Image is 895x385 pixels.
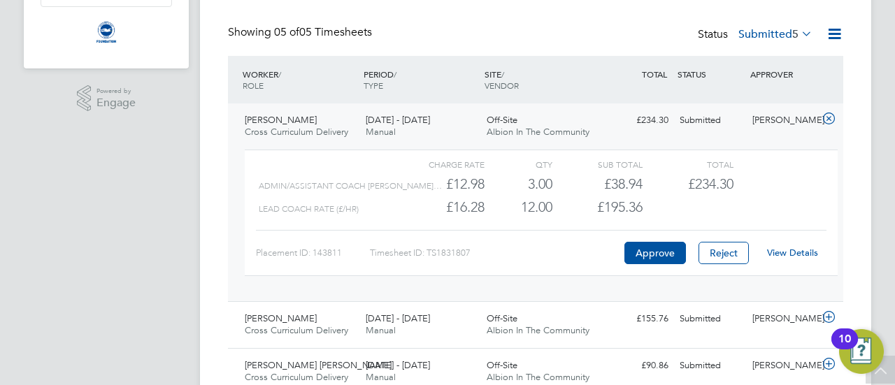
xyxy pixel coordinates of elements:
button: Reject [699,242,749,264]
span: 05 Timesheets [274,25,372,39]
div: WORKER [239,61,360,98]
a: Go to home page [41,21,172,43]
span: [DATE] - [DATE] [366,359,430,371]
div: Submitted [674,307,747,330]
div: £155.76 [601,307,674,330]
div: £234.30 [601,109,674,132]
span: Cross Curriculum Delivery [245,126,348,138]
button: Approve [624,242,686,264]
a: Powered byEngage [77,85,136,112]
span: Admin/Assistant Coach [PERSON_NAME]… [259,181,442,191]
div: APPROVER [747,61,819,87]
span: / [501,68,504,80]
span: Off-Site [487,359,517,371]
a: View Details [767,247,818,259]
div: Placement ID: 143811 [256,242,370,264]
span: Off-Site [487,114,517,126]
span: £234.30 [688,175,733,192]
div: STATUS [674,61,747,87]
div: £12.98 [394,173,485,196]
span: Albion In The Community [487,126,589,138]
span: Manual [366,324,396,336]
div: £90.86 [601,354,674,377]
span: Lead Coach Rate (£/HR) [259,204,359,214]
span: Engage [96,97,136,109]
span: Off-Site [487,312,517,324]
label: Submitted [738,27,812,41]
div: £195.36 [552,196,643,219]
div: Submitted [674,109,747,132]
div: SITE [481,61,602,98]
div: Status [698,25,815,45]
span: / [394,68,396,80]
div: [PERSON_NAME] [747,307,819,330]
span: [DATE] - [DATE] [366,114,430,126]
span: Cross Curriculum Delivery [245,324,348,336]
div: Showing [228,25,375,40]
div: Charge rate [394,156,485,173]
span: Albion In The Community [487,371,589,383]
div: 12.00 [485,196,552,219]
span: Manual [366,371,396,383]
div: Sub Total [552,156,643,173]
span: [PERSON_NAME] [245,114,317,126]
span: 05 of [274,25,299,39]
span: Powered by [96,85,136,97]
span: [PERSON_NAME] [245,312,317,324]
div: [PERSON_NAME] [747,109,819,132]
span: TOTAL [642,68,667,80]
span: TYPE [364,80,383,91]
img: albioninthecommunity-logo-retina.png [95,21,117,43]
div: £38.94 [552,173,643,196]
div: Total [643,156,733,173]
span: 5 [792,27,799,41]
button: Open Resource Center, 10 new notifications [839,329,884,374]
span: [DATE] - [DATE] [366,312,430,324]
div: 10 [838,339,851,357]
div: 3.00 [485,173,552,196]
span: Albion In The Community [487,324,589,336]
div: [PERSON_NAME] [747,354,819,377]
span: ROLE [243,80,264,91]
span: Cross Curriculum Delivery [245,371,348,383]
span: [PERSON_NAME] [PERSON_NAME] [245,359,392,371]
div: £16.28 [394,196,485,219]
div: Timesheet ID: TS1831807 [370,242,621,264]
span: Manual [366,126,396,138]
div: Submitted [674,354,747,377]
div: PERIOD [360,61,481,98]
span: / [278,68,281,80]
span: VENDOR [485,80,519,91]
div: QTY [485,156,552,173]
